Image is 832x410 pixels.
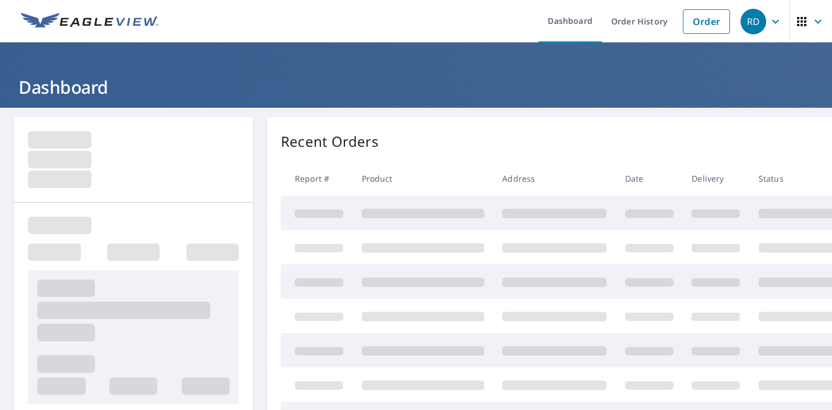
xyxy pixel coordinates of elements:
[14,75,818,99] h1: Dashboard
[281,161,352,196] th: Report #
[682,161,749,196] th: Delivery
[683,9,730,34] a: Order
[741,9,766,34] div: RD
[352,161,493,196] th: Product
[21,13,158,30] img: EV Logo
[493,161,616,196] th: Address
[616,161,683,196] th: Date
[281,131,379,152] p: Recent Orders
